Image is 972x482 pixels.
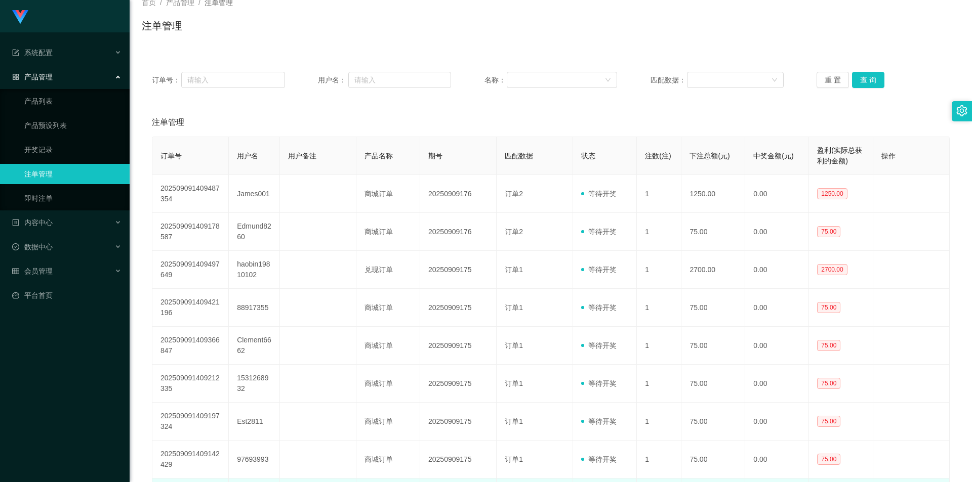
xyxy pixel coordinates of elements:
[24,164,121,184] a: 注单管理
[12,49,19,56] i: 图标: form
[142,18,182,33] h1: 注单管理
[420,441,497,478] td: 20250909175
[152,365,229,403] td: 202509091409212335
[505,228,523,236] span: 订单2
[745,365,809,403] td: 0.00
[637,365,681,403] td: 1
[420,175,497,213] td: 20250909176
[420,251,497,289] td: 20250909175
[681,403,745,441] td: 75.00
[581,379,617,387] span: 等待开奖
[852,72,884,88] button: 查 询
[420,327,497,365] td: 20250909175
[651,75,687,85] span: 匹配数据：
[152,289,229,327] td: 202509091409421196
[12,218,53,227] span: 内容中心
[356,365,420,403] td: 商城订单
[681,441,745,478] td: 75.00
[645,152,671,160] span: 注数(注)
[24,115,121,136] a: 产品预设列表
[581,341,617,349] span: 等待开奖
[772,77,778,84] i: 图标: down
[152,213,229,251] td: 202509091409178587
[681,213,745,251] td: 75.00
[637,289,681,327] td: 1
[12,73,53,81] span: 产品管理
[237,152,258,160] span: 用户名
[229,175,280,213] td: James001
[745,213,809,251] td: 0.00
[356,289,420,327] td: 商城订单
[229,327,280,365] td: Clement6662
[505,417,523,425] span: 订单1
[152,75,181,85] span: 订单号：
[152,327,229,365] td: 202509091409366847
[681,365,745,403] td: 75.00
[637,251,681,289] td: 1
[12,73,19,80] i: 图标: appstore-o
[581,417,617,425] span: 等待开奖
[12,268,19,275] i: 图标: table
[356,175,420,213] td: 商城订单
[637,213,681,251] td: 1
[881,152,896,160] span: 操作
[817,72,849,88] button: 重 置
[745,441,809,478] td: 0.00
[288,152,316,160] span: 用户备注
[817,454,840,465] span: 75.00
[505,266,523,274] span: 订单1
[505,455,523,463] span: 订单1
[356,441,420,478] td: 商城订单
[12,285,121,305] a: 图标: dashboard平台首页
[318,75,348,85] span: 用户名：
[745,327,809,365] td: 0.00
[637,175,681,213] td: 1
[12,49,53,57] span: 系统配置
[229,441,280,478] td: 97693993
[181,72,285,88] input: 请输入
[681,289,745,327] td: 75.00
[229,251,280,289] td: haobin19810102
[420,365,497,403] td: 20250909175
[817,378,840,389] span: 75.00
[817,264,847,275] span: 2700.00
[581,152,595,160] span: 状态
[817,188,847,199] span: 1250.00
[753,152,793,160] span: 中奖金额(元)
[24,188,121,208] a: 即时注单
[505,152,533,160] span: 匹配数据
[817,302,840,313] span: 75.00
[152,403,229,441] td: 202509091409197324
[605,77,611,84] i: 图标: down
[152,116,184,128] span: 注单管理
[229,365,280,403] td: 1531268932
[581,455,617,463] span: 等待开奖
[12,243,53,251] span: 数据中心
[348,72,451,88] input: 请输入
[681,327,745,365] td: 75.00
[637,403,681,441] td: 1
[817,226,840,237] span: 75.00
[581,266,617,274] span: 等待开奖
[160,152,182,160] span: 订单号
[24,91,121,111] a: 产品列表
[152,251,229,289] td: 202509091409497649
[505,303,523,312] span: 订单1
[745,175,809,213] td: 0.00
[12,219,19,226] i: 图标: profile
[745,403,809,441] td: 0.00
[420,289,497,327] td: 20250909175
[581,228,617,236] span: 等待开奖
[637,441,681,478] td: 1
[356,403,420,441] td: 商城订单
[956,105,967,116] i: 图标: setting
[356,213,420,251] td: 商城订单
[581,303,617,312] span: 等待开奖
[420,403,497,441] td: 20250909175
[637,327,681,365] td: 1
[505,379,523,387] span: 订单1
[745,289,809,327] td: 0.00
[364,152,393,160] span: 产品名称
[24,140,121,160] a: 开奖记录
[428,152,442,160] span: 期号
